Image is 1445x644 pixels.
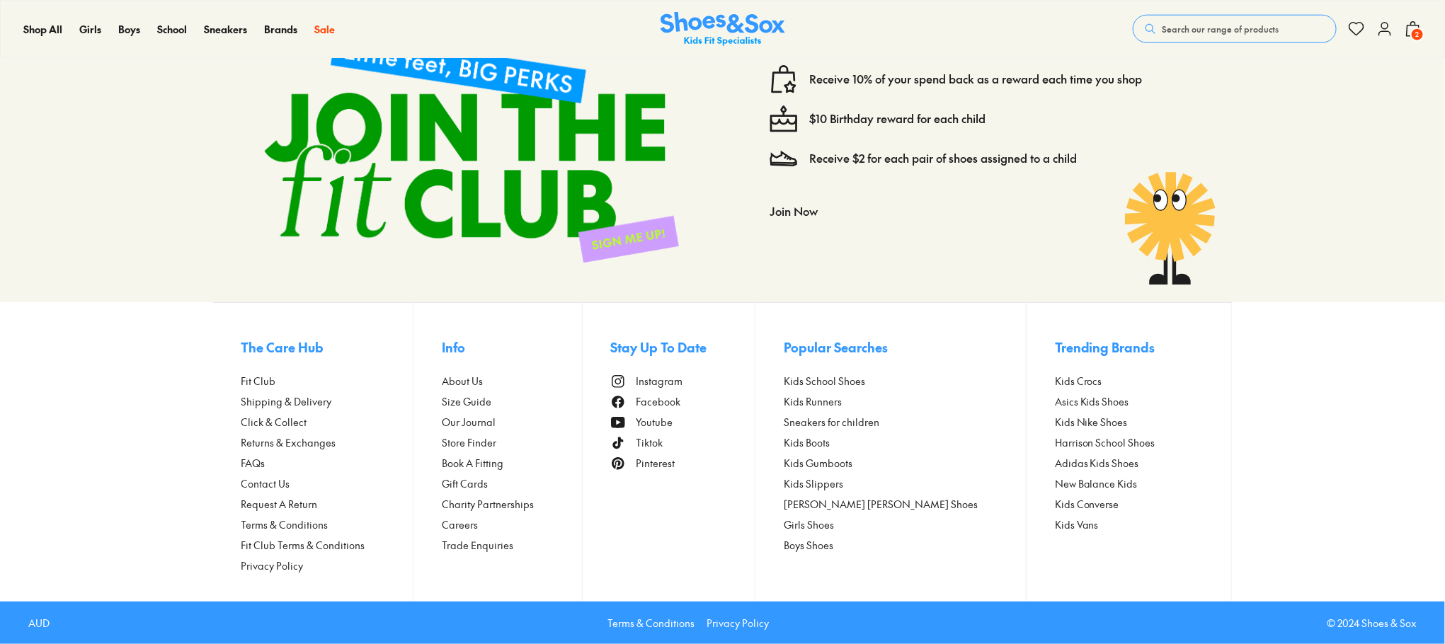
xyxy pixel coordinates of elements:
[636,456,675,471] span: Pinterest
[611,374,755,389] a: Instagram
[636,394,681,409] span: Facebook
[784,538,833,553] span: Boys Shoes
[241,538,365,553] span: Fit Club Terms & Conditions
[442,331,582,362] button: Info
[809,151,1077,166] a: Receive $2 for each pair of shoes assigned to a child
[204,22,247,37] a: Sneakers
[442,476,582,491] a: Gift Cards
[1055,497,1204,512] a: Kids Converse
[241,476,290,491] span: Contact Us
[784,456,1026,471] a: Kids Gumboots
[1055,338,1155,357] span: Trending Brands
[241,476,413,491] a: Contact Us
[784,476,1026,491] a: Kids Slippers
[264,22,297,36] span: Brands
[784,517,834,532] span: Girls Shoes
[241,517,329,532] span: Terms & Conditions
[784,538,1026,553] a: Boys Shoes
[784,517,1026,532] a: Girls Shoes
[1055,374,1204,389] a: Kids Crocs
[241,538,413,553] a: Fit Club Terms & Conditions
[442,435,496,450] span: Store Finder
[241,456,265,471] span: FAQs
[442,394,582,409] a: Size Guide
[784,456,852,471] span: Kids Gumboots
[28,616,50,631] p: AUD
[770,195,818,226] button: Join Now
[241,558,413,573] a: Privacy Policy
[241,394,413,409] a: Shipping & Delivery
[784,338,888,357] span: Popular Searches
[611,415,755,430] a: Youtube
[241,456,413,471] a: FAQs
[442,415,496,430] span: Our Journal
[241,415,307,430] span: Click & Collect
[118,22,140,37] a: Boys
[636,374,683,389] span: Instagram
[241,558,304,573] span: Privacy Policy
[23,22,62,37] a: Shop All
[1410,28,1424,42] span: 2
[611,394,755,409] a: Facebook
[784,374,1026,389] a: Kids School Shoes
[784,394,842,409] span: Kids Runners
[809,111,986,127] a: $10 Birthday reward for each child
[241,415,413,430] a: Click & Collect
[1055,517,1204,532] a: Kids Vans
[1055,456,1139,471] span: Adidas Kids Shoes
[241,394,332,409] span: Shipping & Delivery
[1055,476,1138,491] span: New Balance Kids
[241,374,413,389] a: Fit Club
[241,435,413,450] a: Returns & Exchanges
[1055,394,1204,409] a: Asics Kids Shoes
[607,616,695,631] a: Terms & Conditions
[784,415,879,430] span: Sneakers for children
[442,374,483,389] span: About Us
[442,538,513,553] span: Trade Enquiries
[1055,476,1204,491] a: New Balance Kids
[1405,13,1422,45] button: 2
[241,435,336,450] span: Returns & Exchanges
[442,476,488,491] span: Gift Cards
[118,22,140,36] span: Boys
[636,435,663,450] span: Tiktok
[770,105,798,133] img: cake--candle-birthday-event-special-sweet-cake-bake.svg
[784,331,1026,362] button: Popular Searches
[1055,394,1129,409] span: Asics Kids Shoes
[314,22,335,36] span: Sale
[611,456,755,471] a: Pinterest
[1055,331,1204,362] button: Trending Brands
[770,65,798,93] img: vector1.svg
[79,22,101,36] span: Girls
[1055,517,1099,532] span: Kids Vans
[1327,616,1417,631] p: © 2024 Shoes & Sox
[707,616,769,631] a: Privacy Policy
[661,12,785,47] a: Shoes & Sox
[204,22,247,36] span: Sneakers
[784,497,1026,512] a: [PERSON_NAME] [PERSON_NAME] Shoes
[241,8,702,285] img: sign-up-footer.png
[770,144,798,173] img: Vector_3098.svg
[442,456,582,471] a: Book A Fitting
[314,22,335,37] a: Sale
[442,338,465,357] span: Info
[264,22,297,37] a: Brands
[1055,374,1102,389] span: Kids Crocs
[784,394,1026,409] a: Kids Runners
[241,497,318,512] span: Request A Return
[442,415,582,430] a: Our Journal
[241,374,276,389] span: Fit Club
[611,331,755,362] button: Stay Up To Date
[442,456,503,471] span: Book A Fitting
[784,435,830,450] span: Kids Boots
[784,415,1026,430] a: Sneakers for children
[157,22,187,36] span: School
[157,22,187,37] a: School
[1055,497,1119,512] span: Kids Converse
[442,517,478,532] span: Careers
[784,374,865,389] span: Kids School Shoes
[809,71,1142,87] a: Receive 10% of your spend back as a reward each time you shop
[241,338,324,357] span: The Care Hub
[442,517,582,532] a: Careers
[442,538,582,553] a: Trade Enquiries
